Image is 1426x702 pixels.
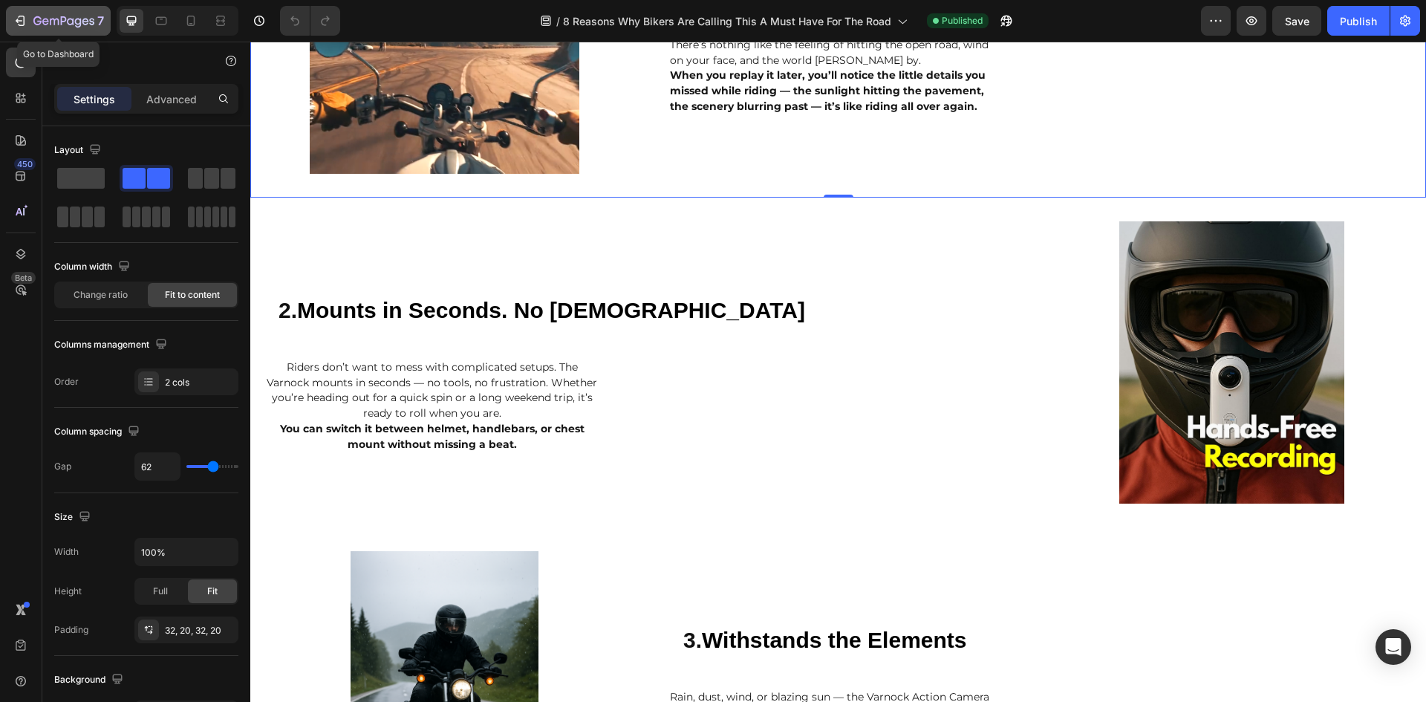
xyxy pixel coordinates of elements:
[135,453,180,480] input: Auto
[72,53,198,71] p: Row
[54,422,143,442] div: Column spacing
[16,319,347,378] span: Riders don’t want to mess with complicated setups. The Varnock mounts in seconds — no tools, no f...
[54,140,104,160] div: Layout
[97,12,104,30] p: 7
[207,585,218,598] span: Fit
[54,375,79,389] div: Order
[11,272,36,284] div: Beta
[146,91,197,107] p: Advanced
[556,13,560,29] span: /
[280,6,340,36] div: Undo/Redo
[165,288,220,302] span: Fit to content
[942,14,983,27] span: Published
[165,376,235,389] div: 2 cols
[54,545,79,559] div: Width
[47,256,555,281] strong: Mounts in Seconds. No [DEMOGRAPHIC_DATA]
[30,380,334,409] strong: You can switch it between helmet, handlebars, or chest mount without missing a beat.
[54,623,88,637] div: Padding
[54,585,82,598] div: Height
[802,180,1161,462] img: gempages_573313810488624019-6f395e81-e54c-442e-b736-16fc841eb4cc.png
[54,670,126,690] div: Background
[74,288,128,302] span: Change ratio
[1340,13,1377,29] div: Publish
[1272,6,1321,36] button: Save
[135,539,238,565] input: Auto
[54,335,170,355] div: Columns management
[165,624,235,637] div: 32, 20, 32, 20
[153,585,168,598] span: Full
[54,460,71,473] div: Gap
[452,586,716,611] strong: Withstands the Elements
[1285,15,1309,27] span: Save
[1327,6,1390,36] button: Publish
[54,507,94,527] div: Size
[250,42,1426,702] iframe: Design area
[14,158,36,170] div: 450
[28,256,47,281] strong: 2.
[563,13,891,29] span: 8 Reasons Why Bikers Are Calling This A Must Have For The Road
[1375,629,1411,665] div: Open Intercom Messenger
[54,257,133,277] div: Column width
[420,27,735,71] strong: When you replay it later, you’ll notice the little details you missed while riding — the sunlight...
[433,586,452,611] strong: 3.
[74,91,115,107] p: Settings
[6,6,111,36] button: 7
